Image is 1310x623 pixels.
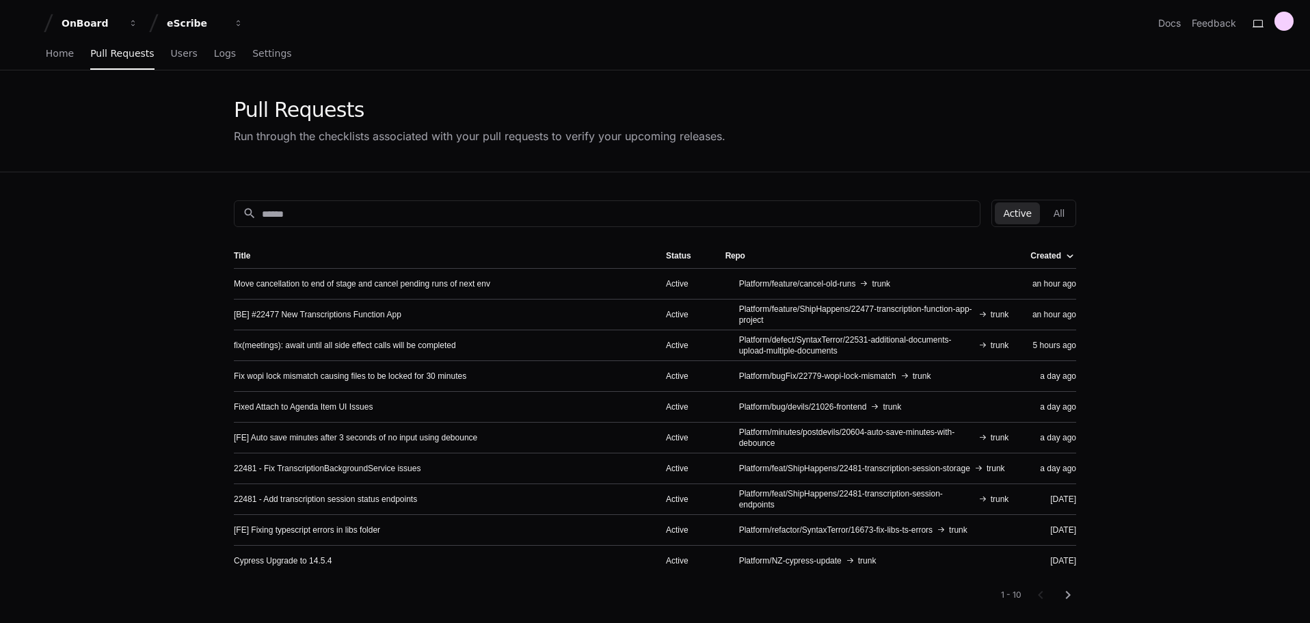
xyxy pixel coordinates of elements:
[1030,401,1076,412] div: a day ago
[234,371,466,382] a: Fix wopi lock mismatch causing files to be locked for 30 minutes
[171,49,198,57] span: Users
[666,555,704,566] div: Active
[739,427,974,449] span: Platform/minutes/postdevils/20604-auto-save-minutes-with-debounce
[1030,463,1076,474] div: a day ago
[666,250,704,261] div: Status
[234,250,644,261] div: Title
[171,38,198,70] a: Users
[1030,250,1073,261] div: Created
[167,16,226,30] div: eScribe
[1045,202,1073,224] button: All
[90,38,154,70] a: Pull Requests
[234,128,725,144] div: Run through the checklists associated with your pull requests to verify your upcoming releases.
[1060,587,1076,603] mat-icon: chevron_right
[56,11,144,36] button: OnBoard
[234,555,332,566] a: Cypress Upgrade to 14.5.4
[991,432,1009,443] span: trunk
[739,278,856,289] span: Platform/feature/cancel-old-runs
[913,371,931,382] span: trunk
[1030,309,1076,320] div: an hour ago
[161,11,249,36] button: eScribe
[739,463,970,474] span: Platform/feat/ShipHappens/22481-transcription-session-storage
[234,309,401,320] a: [BE] #22477 New Transcriptions Function App
[666,525,704,535] div: Active
[243,207,256,220] mat-icon: search
[666,340,704,351] div: Active
[214,49,236,57] span: Logs
[1192,16,1236,30] button: Feedback
[1030,555,1076,566] div: [DATE]
[1030,494,1076,505] div: [DATE]
[1001,589,1021,600] div: 1 - 10
[991,309,1009,320] span: trunk
[739,304,974,326] span: Platform/feature/ShipHappens/22477-transcription-function-app-project
[214,38,236,70] a: Logs
[234,525,380,535] a: [FE] Fixing typescript errors in libs folder
[739,525,933,535] span: Platform/refactor/SyntaxTerror/16673-fix-libs-ts-errors
[234,494,417,505] a: 22481 - Add transcription session status endpoints
[234,278,490,289] a: Move cancellation to end of stage and cancel pending runs of next env
[739,334,974,356] span: Platform/defect/SyntaxTerror/22531-additional-documents-upload-multiple-documents
[666,278,704,289] div: Active
[1030,371,1076,382] div: a day ago
[234,401,373,412] a: Fixed Attach to Agenda Item UI Issues
[666,250,691,261] div: Status
[714,243,1020,268] th: Repo
[234,340,456,351] a: fix(meetings): await until all side effect calls will be completed
[90,49,154,57] span: Pull Requests
[234,463,420,474] a: 22481 - Fix TranscriptionBackgroundService issues
[666,463,704,474] div: Active
[1030,278,1076,289] div: an hour ago
[1158,16,1181,30] a: Docs
[739,371,896,382] span: Platform/bugFix/22779-wopi-lock-mismatch
[1030,432,1076,443] div: a day ago
[1030,525,1076,535] div: [DATE]
[995,202,1039,224] button: Active
[991,340,1009,351] span: trunk
[666,309,704,320] div: Active
[252,49,291,57] span: Settings
[252,38,291,70] a: Settings
[666,494,704,505] div: Active
[739,488,974,510] span: Platform/feat/ShipHappens/22481-transcription-session-endpoints
[234,250,250,261] div: Title
[883,401,901,412] span: trunk
[739,401,867,412] span: Platform/bug/devils/21026-frontend
[666,401,704,412] div: Active
[46,49,74,57] span: Home
[1030,250,1061,261] div: Created
[234,432,477,443] a: [FE] Auto save minutes after 3 seconds of no input using debounce
[872,278,890,289] span: trunk
[1030,340,1076,351] div: 5 hours ago
[858,555,877,566] span: trunk
[991,494,1009,505] span: trunk
[739,555,842,566] span: Platform/NZ-cypress-update
[666,432,704,443] div: Active
[987,463,1005,474] span: trunk
[949,525,967,535] span: trunk
[46,38,74,70] a: Home
[62,16,120,30] div: OnBoard
[234,98,725,122] div: Pull Requests
[666,371,704,382] div: Active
